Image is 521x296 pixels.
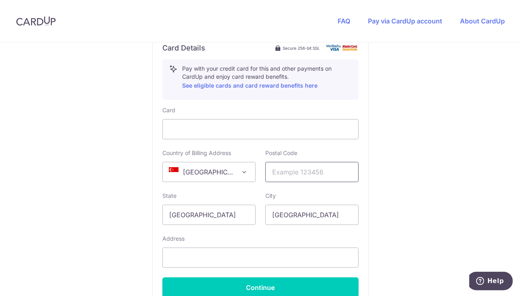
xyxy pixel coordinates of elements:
[16,16,56,26] img: CardUp
[162,149,231,157] label: Country of Billing Address
[265,149,297,157] label: Postal Code
[163,162,255,182] span: Singapore
[162,192,176,200] label: State
[162,162,256,182] span: Singapore
[182,65,352,90] p: Pay with your credit card for this and other payments on CardUp and enjoy card reward benefits.
[368,17,442,25] a: Pay via CardUp account
[469,272,513,292] iframe: Opens a widget where you can find more information
[265,162,359,182] input: Example 123456
[326,44,359,51] img: card secure
[265,192,276,200] label: City
[162,43,205,53] h6: Card Details
[460,17,505,25] a: About CardUp
[162,106,175,114] label: Card
[182,82,317,89] a: See eligible cards and card reward benefits here
[283,45,320,51] span: Secure 256-bit SSL
[169,124,352,134] iframe: Secure card payment input frame
[338,17,350,25] a: FAQ
[162,235,185,243] label: Address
